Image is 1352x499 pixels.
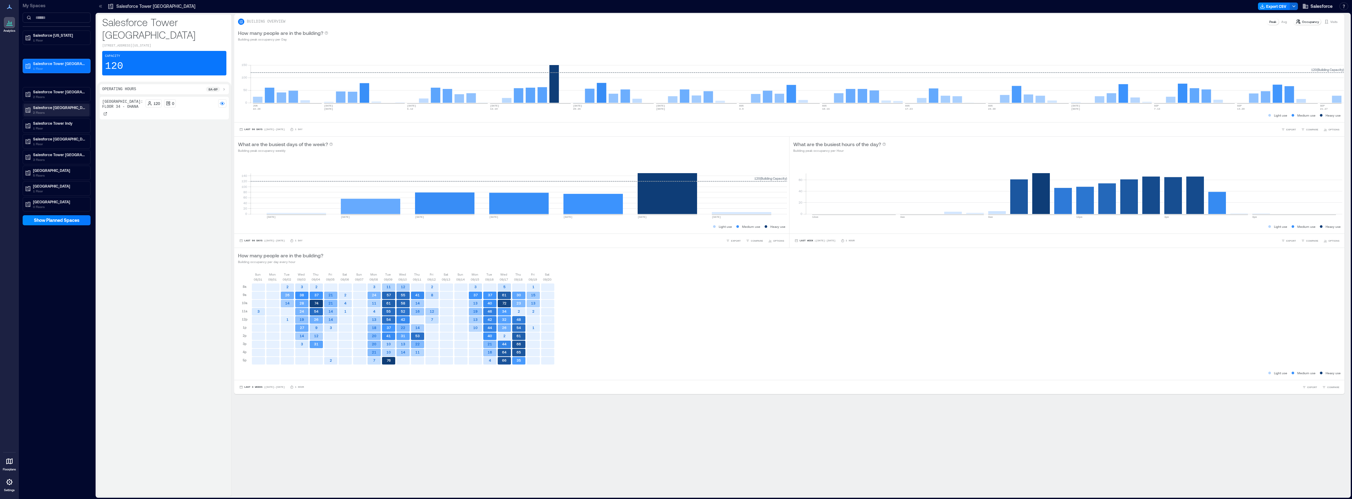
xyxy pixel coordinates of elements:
[502,342,507,346] text: 44
[563,216,573,218] text: [DATE]
[341,277,349,282] p: 09/06
[502,309,507,313] text: 34
[243,292,247,297] p: 9a
[33,204,86,209] p: 0 Floors
[472,272,478,277] p: Mon
[253,104,258,107] text: JUN
[1300,1,1334,11] button: Salesforce
[988,104,993,107] text: AUG
[314,334,319,338] text: 12
[1258,3,1290,10] button: Export CSV
[33,105,86,110] p: Salesforce [GEOGRAPHIC_DATA]
[415,293,420,297] text: 41
[905,107,913,110] text: 17-23
[444,272,448,277] p: Sat
[372,317,376,321] text: 13
[473,309,478,313] text: 19
[329,301,333,305] text: 21
[427,277,436,282] p: 09/12
[739,107,744,110] text: 3-9
[1320,104,1325,107] text: SEP
[243,341,247,346] p: 3p
[500,272,507,277] p: Wed
[33,110,86,115] p: 2 Floors
[407,107,413,110] text: 6-12
[369,277,378,282] p: 09/08
[255,272,261,277] p: Sun
[1326,224,1341,229] p: Heavy use
[1252,216,1257,218] text: 8pm
[242,309,247,314] p: 11a
[573,107,581,110] text: 20-26
[1274,113,1287,118] p: Light use
[488,334,492,338] text: 40
[33,184,86,189] p: [GEOGRAPHIC_DATA]
[33,136,86,141] p: Salesforce [GEOGRAPHIC_DATA]
[725,238,742,244] button: EXPORT
[502,317,507,321] text: 32
[1320,107,1328,110] text: 21-27
[314,317,319,321] text: 26
[431,317,433,321] text: 7
[401,334,405,338] text: 31
[431,285,433,289] text: 2
[372,326,376,330] text: 18
[1297,224,1316,229] p: Medium use
[373,285,375,289] text: 3
[386,350,391,354] text: 10
[243,206,247,210] tspan: 20
[286,317,289,321] text: 1
[488,342,492,346] text: 21
[241,63,247,67] tspan: 150
[502,293,507,297] text: 61
[33,168,86,173] p: [GEOGRAPHIC_DATA]
[33,94,86,99] p: 2 Floors
[719,224,732,229] p: Light use
[1330,19,1338,24] p: Visits
[739,104,744,107] text: AUG
[517,317,521,321] text: 48
[283,277,291,282] p: 09/02
[238,259,323,264] p: Building occupancy per day every hour
[793,140,881,148] p: What are the busiest hours of the day?
[517,334,521,338] text: 61
[473,301,478,305] text: 13
[34,217,80,223] span: Show Planned Spaces
[531,272,535,277] p: Fri
[502,301,507,305] text: 72
[269,272,276,277] p: Mon
[471,277,479,282] p: 09/15
[329,309,333,313] text: 14
[488,317,492,321] text: 42
[1071,107,1080,110] text: [DATE]
[245,212,247,216] tspan: 0
[503,285,506,289] text: 5
[285,301,290,305] text: 14
[573,104,582,107] text: [DATE]
[401,342,405,346] text: 13
[286,285,289,289] text: 2
[344,309,346,313] text: 1
[415,334,420,338] text: 53
[372,293,376,297] text: 24
[442,277,450,282] p: 09/13
[314,342,319,346] text: 31
[329,293,333,297] text: 21
[988,216,993,218] text: 8am
[238,126,286,133] button: Last 90 Days |[DATE]-[DATE]
[33,141,86,146] p: 1 Floor
[414,272,420,277] p: Thu
[1,454,18,473] a: Floorplans
[486,272,492,277] p: Tue
[238,37,328,42] p: Building peak occupancy per Day
[300,301,304,305] text: 28
[488,301,492,305] text: 40
[502,326,507,330] text: 26
[415,309,420,313] text: 16
[298,272,305,277] p: Wed
[33,157,86,162] p: 3 Floors
[243,325,247,330] p: 1p
[342,272,347,277] p: Sat
[242,317,247,322] p: 12p
[500,277,508,282] p: 09/17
